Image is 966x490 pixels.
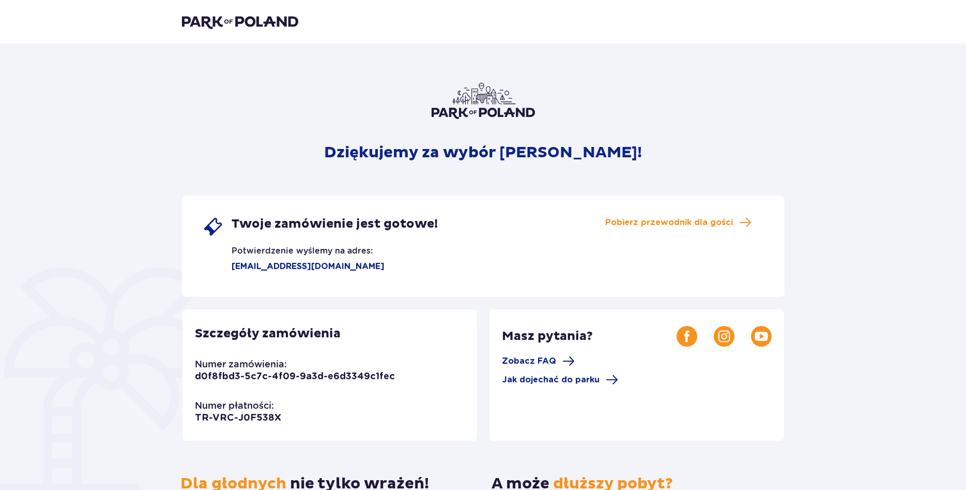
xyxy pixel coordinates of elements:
[195,399,274,412] p: Numer płatności:
[195,412,281,424] p: TR-VRC-J0F538X
[714,326,734,347] img: Instagram
[203,216,223,237] img: single ticket icon
[195,370,395,383] p: d0f8fbd3-5c7c-4f09-9a3d-e6d3349c1fec
[232,216,438,232] span: Twoje zamówienie jest gotowe!
[195,326,341,341] p: Szczegóły zamówienia
[203,237,373,257] p: Potwierdzenie wyślemy na adres:
[203,261,385,272] p: [EMAIL_ADDRESS][DOMAIN_NAME]
[182,14,298,29] img: Park of Poland logo
[502,374,618,386] a: Jak dojechać do parku
[195,358,287,370] p: Numer zamówienia:
[502,355,575,367] a: Zobacz FAQ
[677,326,697,347] img: Facebook
[605,216,752,229] a: Pobierz przewodnik dla gości
[605,217,733,228] span: Pobierz przewodnik dla gości
[432,83,535,119] img: Park of Poland logo
[502,355,556,367] span: Zobacz FAQ
[324,143,642,162] p: Dziękujemy za wybór [PERSON_NAME]!
[751,326,772,347] img: Youtube
[502,374,600,385] span: Jak dojechać do parku
[502,329,677,344] p: Masz pytania?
